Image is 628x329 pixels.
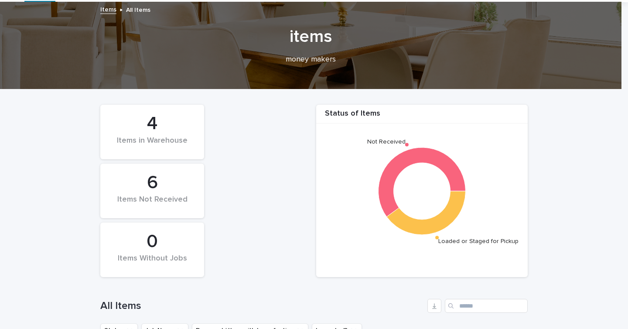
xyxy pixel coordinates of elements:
div: 4 [115,113,189,135]
h1: All Items [100,300,424,312]
h1: items [97,26,525,47]
div: 6 [115,172,189,194]
div: Status of Items [316,109,528,123]
text: Not Received [367,138,406,144]
div: 0 [115,231,189,253]
div: Items Without Jobs [115,254,189,272]
a: Items [100,4,116,14]
div: Items Not Received [115,195,189,213]
div: Items in Warehouse [115,136,189,154]
text: Loaded or Staged for Pickup [438,238,519,244]
p: All Items [126,4,150,14]
input: Search [445,299,528,313]
p: money makers [137,55,485,65]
